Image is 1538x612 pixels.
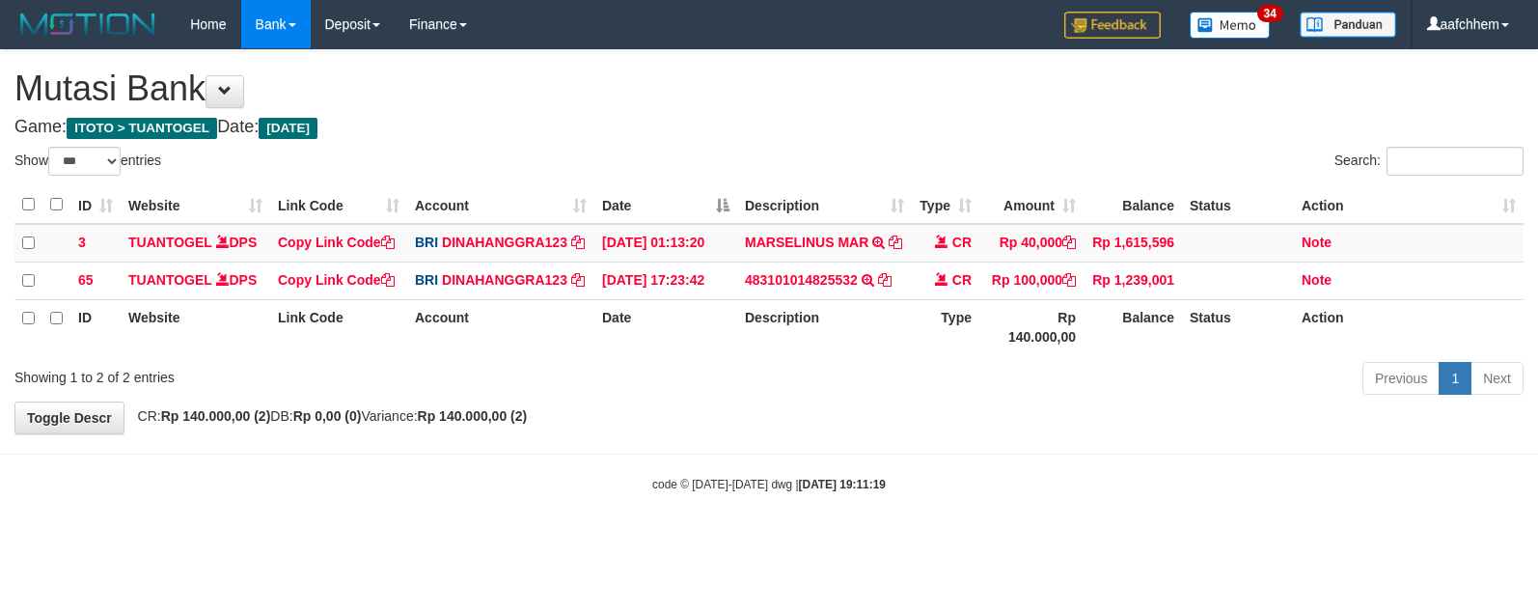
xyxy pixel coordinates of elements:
span: BRI [415,235,438,250]
td: Rp 100,000 [979,262,1084,299]
th: Type: activate to sort column ascending [912,186,979,224]
small: code © [DATE]-[DATE] dwg | [652,478,886,491]
a: Note [1302,272,1332,288]
th: ID [70,299,121,354]
span: ITOTO > TUANTOGEL [67,118,217,139]
a: Note [1302,235,1332,250]
a: TUANTOGEL [128,272,212,288]
h1: Mutasi Bank [14,70,1524,108]
td: Rp 1,239,001 [1084,262,1182,299]
th: Description [737,299,912,354]
th: Status [1182,299,1294,354]
strong: Rp 140.000,00 (2) [418,408,528,424]
label: Show entries [14,147,161,176]
a: 483101014825532 [745,272,858,288]
th: Status [1182,186,1294,224]
span: CR [952,272,972,288]
input: Search: [1387,147,1524,176]
a: MARSELINUS MAR [745,235,868,250]
th: Rp 140.000,00 [979,299,1084,354]
a: Copy Rp 100,000 to clipboard [1062,272,1076,288]
th: Link Code [270,299,407,354]
td: [DATE] 01:13:20 [594,224,737,263]
img: Button%20Memo.svg [1190,12,1271,39]
td: [DATE] 17:23:42 [594,262,737,299]
select: Showentries [48,147,121,176]
a: Next [1470,362,1524,395]
th: Balance [1084,299,1182,354]
td: Rp 40,000 [979,224,1084,263]
a: Copy Link Code [278,235,395,250]
a: Copy DINAHANGGRA123 to clipboard [571,235,585,250]
th: Amount: activate to sort column ascending [979,186,1084,224]
strong: Rp 140.000,00 (2) [161,408,271,424]
a: DINAHANGGRA123 [442,272,567,288]
td: DPS [121,262,270,299]
div: Showing 1 to 2 of 2 entries [14,360,626,387]
span: 3 [78,235,86,250]
img: MOTION_logo.png [14,10,161,39]
th: Balance [1084,186,1182,224]
a: Copy Rp 40,000 to clipboard [1062,235,1076,250]
span: 34 [1257,5,1283,22]
img: panduan.png [1300,12,1396,38]
th: Type [912,299,979,354]
th: Account [407,299,594,354]
th: Website [121,299,270,354]
a: Copy 483101014825532 to clipboard [878,272,892,288]
th: Action: activate to sort column ascending [1294,186,1524,224]
span: 65 [78,272,94,288]
a: 1 [1439,362,1471,395]
td: Rp 1,615,596 [1084,224,1182,263]
label: Search: [1334,147,1524,176]
td: DPS [121,224,270,263]
a: DINAHANGGRA123 [442,235,567,250]
th: Date: activate to sort column descending [594,186,737,224]
a: Copy MARSELINUS MAR to clipboard [889,235,902,250]
th: Account: activate to sort column ascending [407,186,594,224]
strong: [DATE] 19:11:19 [799,478,886,491]
span: CR [952,235,972,250]
th: Website: activate to sort column ascending [121,186,270,224]
a: Copy DINAHANGGRA123 to clipboard [571,272,585,288]
span: [DATE] [259,118,317,139]
th: Action [1294,299,1524,354]
h4: Game: Date: [14,118,1524,137]
th: Link Code: activate to sort column ascending [270,186,407,224]
a: TUANTOGEL [128,235,212,250]
img: Feedback.jpg [1064,12,1161,39]
strong: Rp 0,00 (0) [293,408,362,424]
a: Toggle Descr [14,402,124,434]
a: Copy Link Code [278,272,395,288]
th: ID: activate to sort column ascending [70,186,121,224]
th: Description: activate to sort column ascending [737,186,912,224]
a: Previous [1362,362,1440,395]
th: Date [594,299,737,354]
span: CR: DB: Variance: [128,408,528,424]
span: BRI [415,272,438,288]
